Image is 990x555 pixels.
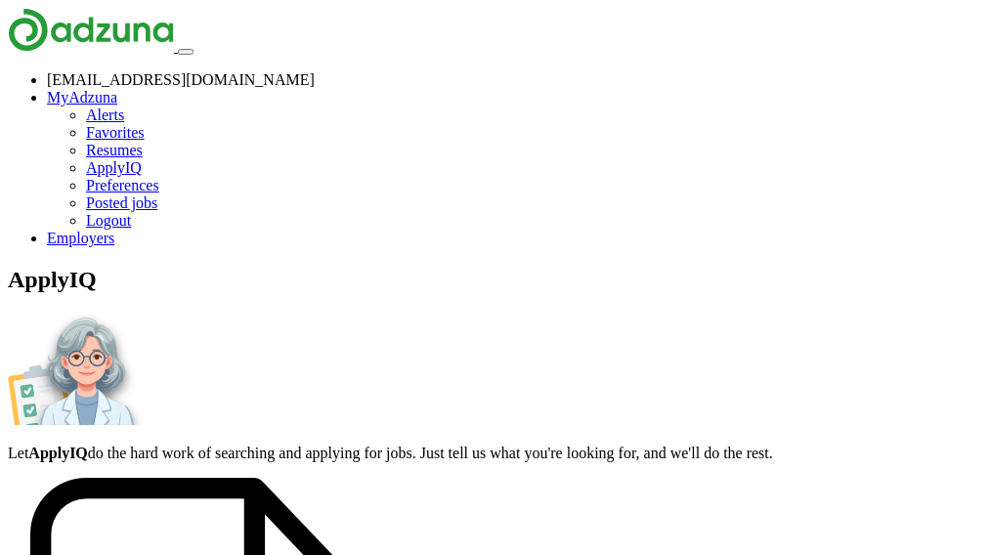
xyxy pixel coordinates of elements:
[86,142,143,158] a: Resumes
[86,177,159,193] a: Preferences
[8,8,174,52] img: Adzuna logo
[47,71,982,89] li: [EMAIL_ADDRESS][DOMAIN_NAME]
[178,49,194,55] button: Toggle main navigation menu
[86,194,157,211] a: Posted jobs
[47,89,117,106] a: MyAdzuna
[8,445,982,462] p: Let do the hard work of searching and applying for jobs. Just tell us what you're looking for, an...
[28,445,87,461] strong: ApplyIQ
[86,159,142,176] a: ApplyIQ
[86,212,131,229] a: Logout
[8,267,982,293] h1: ApplyIQ
[86,124,145,141] a: Favorites
[86,107,124,123] a: Alerts
[47,230,114,246] a: Employers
